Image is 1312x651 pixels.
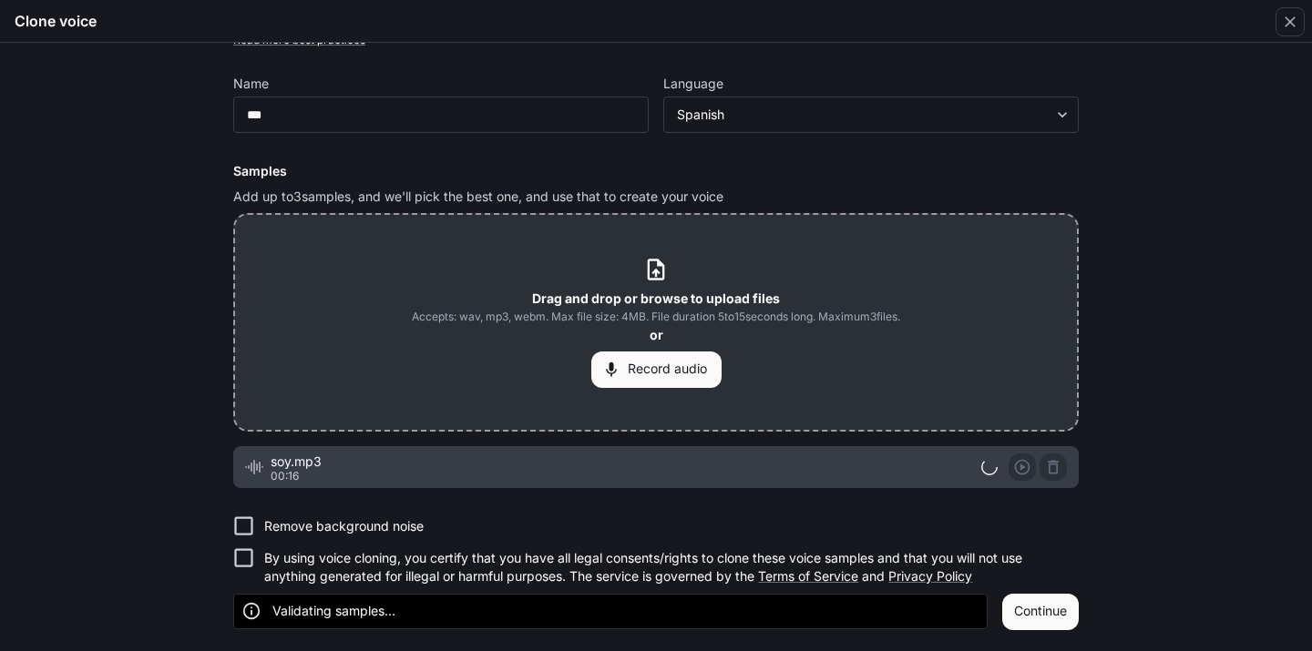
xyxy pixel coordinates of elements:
[271,453,981,471] span: soy.mp3
[272,595,395,627] div: Validating samples...
[532,290,780,306] b: Drag and drop or browse to upload files
[233,162,1079,180] h6: Samples
[412,308,900,326] span: Accepts: wav, mp3, webm. Max file size: 4MB. File duration 5 to 15 seconds long. Maximum 3 files.
[1002,594,1079,630] button: Continue
[650,327,663,342] b: or
[591,351,722,388] button: Record audio
[233,77,269,90] p: Name
[758,568,858,584] a: Terms of Service
[271,471,981,482] p: 00:16
[663,77,723,90] p: Language
[888,568,972,584] a: Privacy Policy
[264,517,424,535] p: Remove background noise
[664,106,1078,124] div: Spanish
[233,188,1079,206] p: Add up to 3 samples, and we'll pick the best one, and use that to create your voice
[15,11,97,31] h5: Clone voice
[677,106,1049,124] div: Spanish
[264,549,1064,585] p: By using voice cloning, you certify that you have all legal consents/rights to clone these voice ...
